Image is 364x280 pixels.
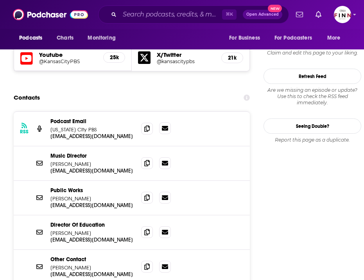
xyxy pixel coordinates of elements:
[228,55,237,61] h5: 21k
[50,271,135,278] p: [EMAIL_ADDRESS][DOMAIN_NAME]
[334,6,351,23] img: User Profile
[274,33,312,44] span: For Podcasters
[88,33,115,44] span: Monitoring
[264,69,361,84] button: Refresh Feed
[50,236,135,243] p: [EMAIL_ADDRESS][DOMAIN_NAME]
[82,31,126,45] button: open menu
[14,31,52,45] button: open menu
[50,202,135,209] p: [EMAIL_ADDRESS][DOMAIN_NAME]
[246,13,279,16] span: Open Advanced
[264,118,361,134] a: Seeing Double?
[334,6,351,23] button: Show profile menu
[269,31,323,45] button: open menu
[50,195,135,202] p: [PERSON_NAME]
[222,9,237,20] span: ⌘ K
[50,230,135,236] p: [PERSON_NAME]
[50,167,135,174] p: [EMAIL_ADDRESS][DOMAIN_NAME]
[157,58,215,64] a: @kansascitypbs
[50,153,135,159] p: Music Director
[50,222,135,228] p: Director Of Education
[13,7,88,22] img: Podchaser - Follow, Share and Rate Podcasts
[293,8,306,21] a: Show notifications dropdown
[322,31,350,45] button: open menu
[39,51,97,58] h5: Youtube
[50,161,135,167] p: [PERSON_NAME]
[264,87,361,106] div: Are we missing an episode or update? Use this to check the RSS feed immediately.
[110,54,118,61] h5: 25k
[157,58,213,64] h5: @kansascitypbs
[98,5,289,24] div: Search podcasts, credits, & more...
[268,5,282,12] span: New
[14,90,40,105] h2: Contacts
[157,51,215,58] h5: X/Twitter
[52,31,78,45] a: Charts
[312,8,325,21] a: Show notifications dropdown
[50,256,135,263] p: Other Contact
[57,33,74,44] span: Charts
[50,118,135,125] p: Podcast Email
[264,137,361,143] div: Report this page as a duplicate.
[20,129,29,135] h3: RSS
[50,187,135,194] p: Public Works
[264,44,361,56] div: Claim and edit this page to your liking.
[334,6,351,23] span: Logged in as FINNMadison
[120,8,222,21] input: Search podcasts, credits, & more...
[229,33,260,44] span: For Business
[243,10,282,19] button: Open AdvancedNew
[39,58,95,64] h5: @KansasCityPBS
[50,133,135,140] p: [EMAIL_ADDRESS][DOMAIN_NAME]
[19,33,42,44] span: Podcasts
[224,31,270,45] button: open menu
[327,33,341,44] span: More
[39,58,97,64] a: @KansasCityPBS
[50,264,135,271] p: [PERSON_NAME]
[50,126,135,133] p: [US_STATE] City PBS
